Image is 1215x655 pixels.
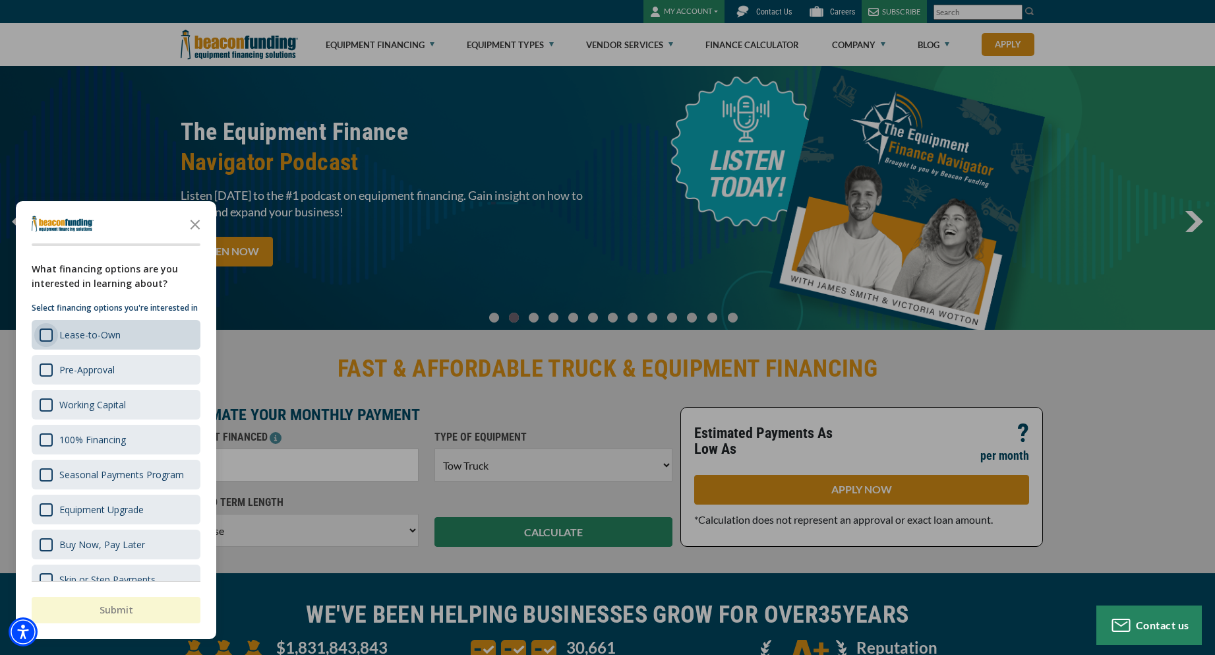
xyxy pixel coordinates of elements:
[182,210,208,237] button: Close the survey
[32,216,94,232] img: Company logo
[16,201,216,639] div: Survey
[32,262,200,291] div: What financing options are you interested in learning about?
[59,398,126,411] div: Working Capital
[59,503,144,516] div: Equipment Upgrade
[59,573,156,586] div: Skip or Step Payments
[1136,619,1189,631] span: Contact us
[59,328,121,341] div: Lease-to-Own
[59,468,184,481] div: Seasonal Payments Program
[32,565,200,594] div: Skip or Step Payments
[59,433,126,446] div: 100% Financing
[1096,606,1202,645] button: Contact us
[59,538,145,551] div: Buy Now, Pay Later
[32,301,200,315] p: Select financing options you're interested in
[32,460,200,489] div: Seasonal Payments Program
[32,597,200,623] button: Submit
[32,425,200,454] div: 100% Financing
[32,320,200,350] div: Lease-to-Own
[9,617,38,646] div: Accessibility Menu
[32,530,200,559] div: Buy Now, Pay Later
[59,363,115,376] div: Pre-Approval
[32,355,200,385] div: Pre-Approval
[32,390,200,420] div: Working Capital
[32,495,200,524] div: Equipment Upgrade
